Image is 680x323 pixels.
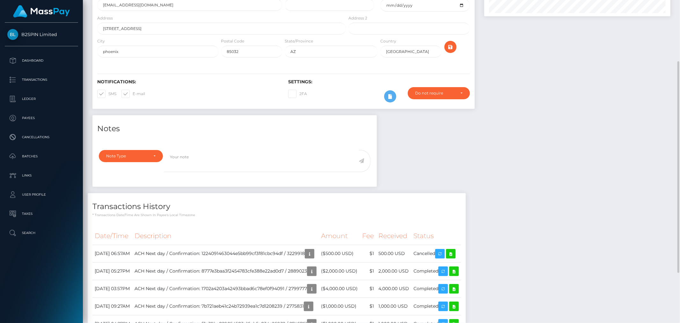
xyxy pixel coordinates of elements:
p: Search [7,228,76,238]
p: Batches [7,152,76,161]
img: B2SPIN Limited [7,29,18,40]
p: Payees [7,113,76,123]
p: Links [7,171,76,180]
span: B2SPIN Limited [5,32,78,37]
p: Ledger [7,94,76,104]
p: Cancellations [7,132,76,142]
p: Taxes [7,209,76,219]
p: Dashboard [7,56,76,65]
p: User Profile [7,190,76,199]
p: Transactions [7,75,76,85]
img: MassPay Logo [13,5,70,18]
